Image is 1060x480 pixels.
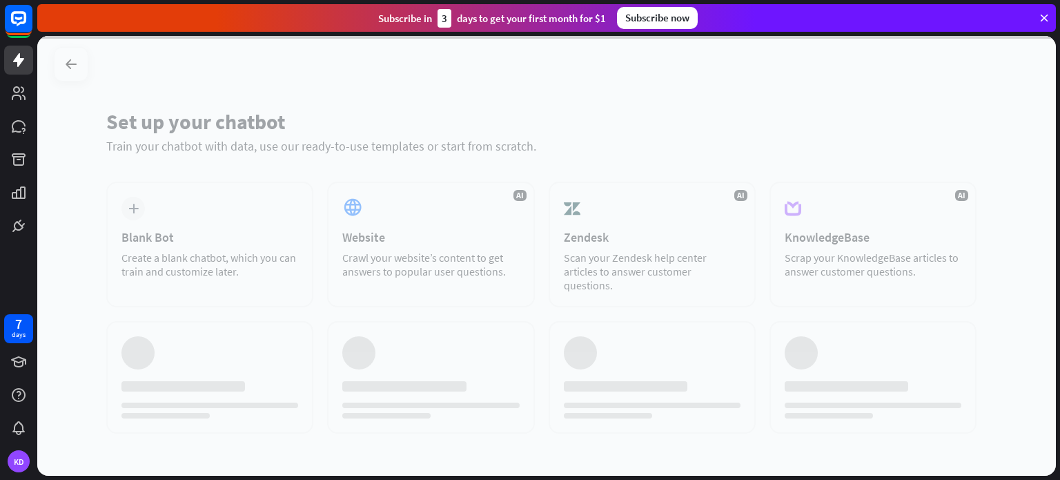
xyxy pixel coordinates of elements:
[438,9,451,28] div: 3
[8,450,30,472] div: KD
[12,330,26,340] div: days
[4,314,33,343] a: 7 days
[617,7,698,29] div: Subscribe now
[15,318,22,330] div: 7
[378,9,606,28] div: Subscribe in days to get your first month for $1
